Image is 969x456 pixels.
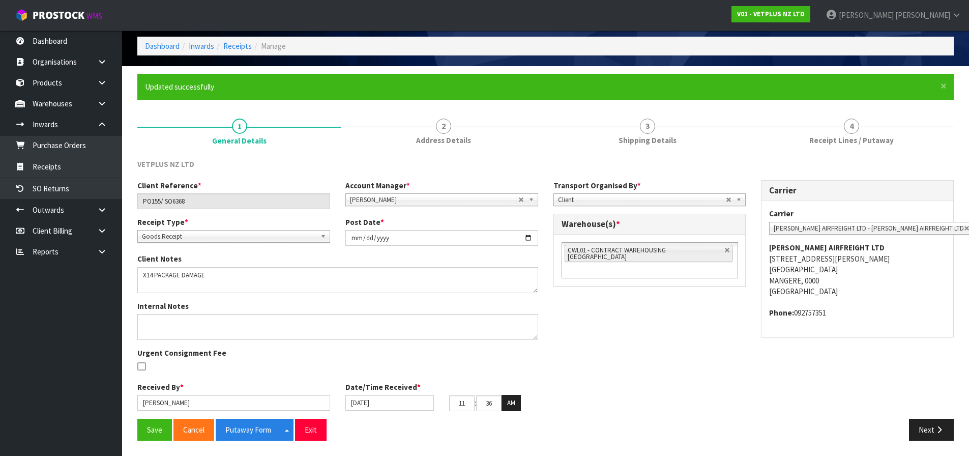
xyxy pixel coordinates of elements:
[568,246,666,261] span: CWL01 - CONTRACT WAREHOUSING [GEOGRAPHIC_DATA]
[145,82,214,92] span: Updated successfully
[553,180,641,191] label: Transport Organised By
[350,194,518,206] span: [PERSON_NAME]
[562,219,738,229] h3: Warehouse(s)
[809,135,894,146] span: Receipt Lines / Putaway
[769,243,885,252] strong: [PERSON_NAME] AIRFREIGHT LTD
[137,253,182,264] label: Client Notes
[295,419,327,441] button: Exit
[232,119,247,134] span: 1
[86,11,102,21] small: WMS
[619,135,677,146] span: Shipping Details
[345,217,384,227] label: Post Date
[769,307,946,318] address: 092757351
[449,395,475,411] input: HH
[137,301,189,311] label: Internal Notes
[345,382,421,392] label: Date/Time Received
[909,419,954,441] button: Next
[137,419,172,441] button: Save
[774,222,964,235] span: [PERSON_NAME] AIRFREIGHT LTD - [PERSON_NAME] AIRFREIGHT LTD
[769,308,794,318] strong: phone
[345,180,410,191] label: Account Manager
[137,159,194,169] span: VETPLUS NZ LTD
[769,242,946,297] address: [STREET_ADDRESS][PERSON_NAME] [GEOGRAPHIC_DATA] MANGERE, 0000 [GEOGRAPHIC_DATA]
[142,231,316,243] span: Goods Receipt
[475,395,476,411] td: :
[640,119,655,134] span: 3
[345,395,434,411] input: Date/Time received
[173,419,214,441] button: Cancel
[33,9,84,22] span: ProStock
[137,217,188,227] label: Receipt Type
[137,348,226,358] label: Urgent Consignment Fee
[844,119,859,134] span: 4
[189,41,214,51] a: Inwards
[839,10,894,20] span: [PERSON_NAME]
[737,10,805,18] strong: V01 - VETPLUS NZ LTD
[731,6,810,22] a: V01 - VETPLUS NZ LTD
[502,395,521,411] button: AM
[216,419,281,441] button: Putaway Form
[212,135,267,146] span: General Details
[223,41,252,51] a: Receipts
[137,382,184,392] label: Received By
[769,208,794,219] label: Carrier
[137,193,330,209] input: Client Reference
[941,79,947,93] span: ×
[769,186,946,195] h3: Carrier
[145,41,180,51] a: Dashboard
[476,395,502,411] input: MM
[558,194,726,206] span: Client
[895,10,950,20] span: [PERSON_NAME]
[15,9,28,21] img: cube-alt.png
[137,151,954,448] span: General Details
[416,135,471,146] span: Address Details
[261,41,286,51] span: Manage
[436,119,451,134] span: 2
[137,180,201,191] label: Client Reference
